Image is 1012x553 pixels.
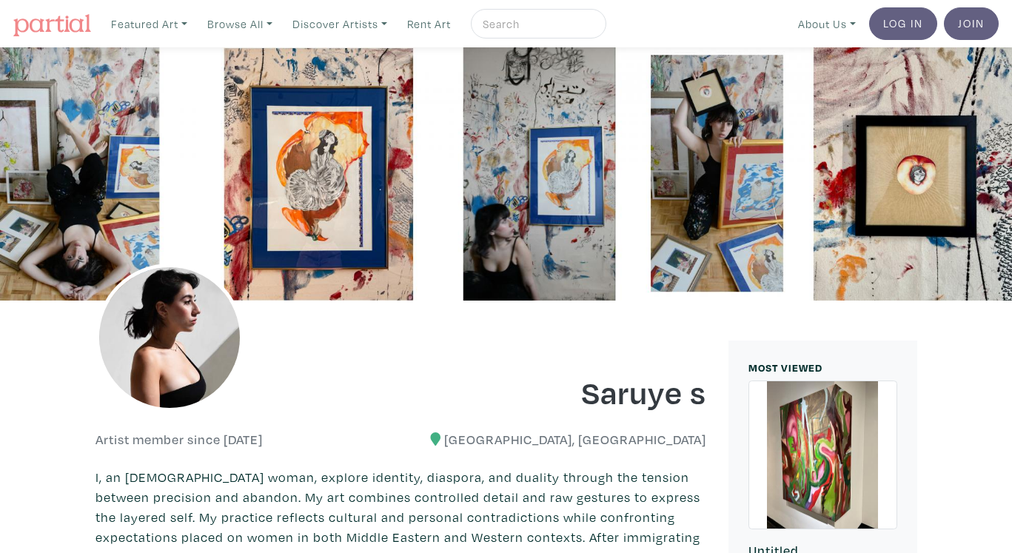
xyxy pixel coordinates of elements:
[412,432,706,448] h6: [GEOGRAPHIC_DATA], [GEOGRAPHIC_DATA]
[869,7,937,40] a: Log In
[286,9,394,39] a: Discover Artists
[481,15,592,33] input: Search
[201,9,279,39] a: Browse All
[412,372,706,412] h1: Saruye s
[791,9,862,39] a: About Us
[95,264,244,412] img: phpThumb.php
[944,7,999,40] a: Join
[95,432,263,448] h6: Artist member since [DATE]
[748,361,822,375] small: MOST VIEWED
[104,9,194,39] a: Featured Art
[401,9,458,39] a: Rent Art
